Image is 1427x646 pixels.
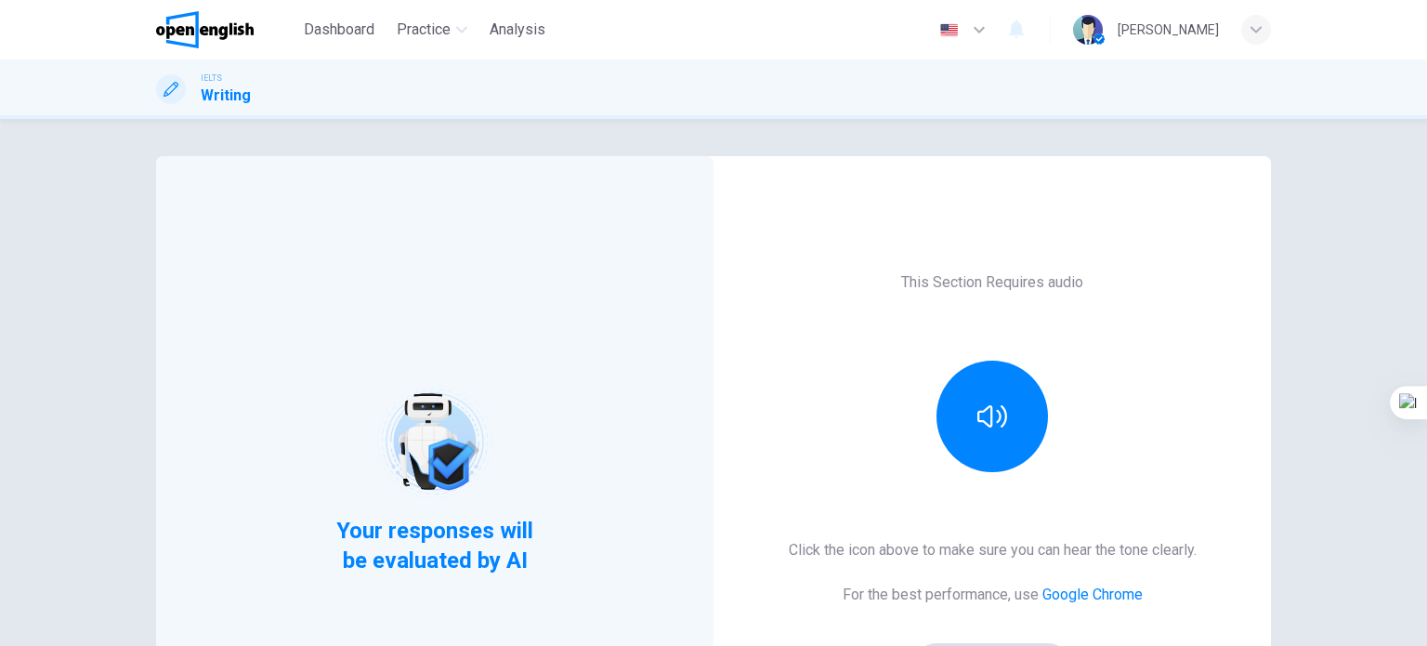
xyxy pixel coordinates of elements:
button: Analysis [482,13,553,46]
h1: Writing [201,85,251,107]
span: Your responses will be evaluated by AI [322,516,548,575]
h6: This Section Requires audio [901,271,1083,294]
button: Dashboard [296,13,382,46]
h6: Click the icon above to make sure you can hear the tone clearly. [789,539,1197,561]
img: robot icon [375,383,493,501]
span: Practice [397,19,451,41]
a: Google Chrome [1042,586,1143,603]
h6: For the best performance, use [843,584,1143,606]
img: en [937,23,961,37]
div: [PERSON_NAME] [1118,19,1219,41]
span: IELTS [201,72,222,85]
span: Analysis [490,19,545,41]
img: OpenEnglish logo [156,11,254,48]
span: Dashboard [304,19,374,41]
a: OpenEnglish logo [156,11,296,48]
button: Practice [389,13,475,46]
img: Profile picture [1073,15,1103,45]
